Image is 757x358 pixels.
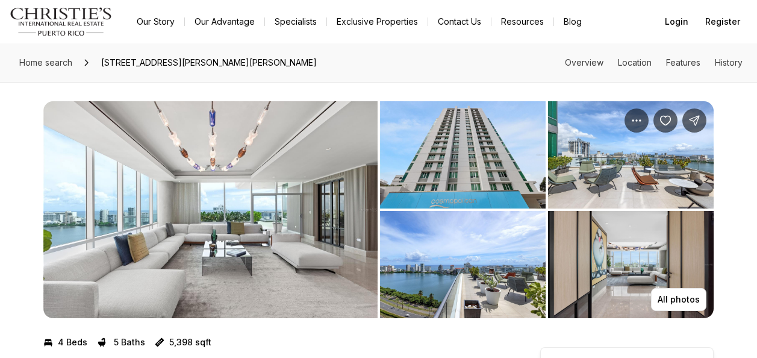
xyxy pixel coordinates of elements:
button: Contact Us [428,13,491,30]
span: [STREET_ADDRESS][PERSON_NAME][PERSON_NAME] [96,53,322,72]
button: Share Property: 555 MONSERRATE [682,108,706,133]
a: Skip to: Overview [565,57,603,68]
button: View image gallery [43,101,378,318]
nav: Page section menu [565,58,743,68]
a: Resources [491,13,553,30]
p: 5,398 sqft [169,338,211,347]
a: Skip to: History [715,57,743,68]
span: Login [665,17,688,27]
a: Skip to: Features [666,57,700,68]
li: 1 of 13 [43,101,378,318]
a: Our Advantage [185,13,264,30]
a: Our Story [127,13,184,30]
p: 5 Baths [114,338,145,347]
a: Specialists [265,13,326,30]
a: Blog [554,13,591,30]
span: Home search [19,57,72,68]
a: Skip to: Location [618,57,652,68]
button: Register [698,10,747,34]
button: View image gallery [380,211,546,318]
img: logo [10,7,113,36]
button: 5 Baths [97,333,145,352]
button: All photos [651,288,706,311]
p: 4 Beds [58,338,87,347]
a: Home search [14,53,77,72]
a: Exclusive Properties [327,13,428,30]
li: 2 of 13 [380,101,714,318]
button: Property options [625,108,649,133]
p: All photos [658,295,700,304]
button: View image gallery [380,101,546,209]
button: View image gallery [548,101,714,209]
button: Login [658,10,696,34]
span: Register [705,17,740,27]
button: View image gallery [548,211,714,318]
button: Save Property: 555 MONSERRATE [653,108,678,133]
div: Listing Photos [43,101,714,318]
